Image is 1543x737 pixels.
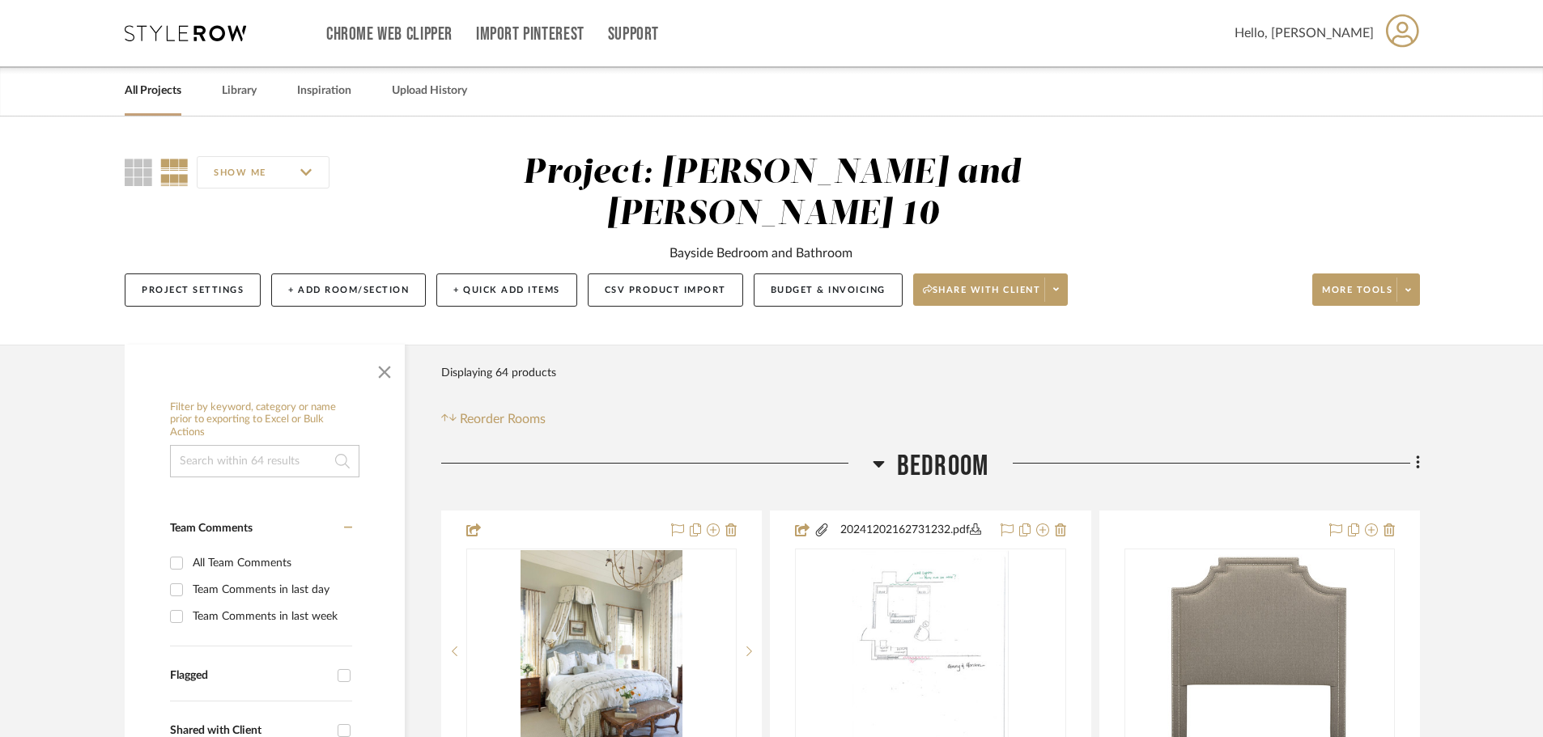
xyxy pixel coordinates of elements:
button: Share with client [913,273,1069,306]
button: Budget & Invoicing [754,273,903,307]
button: Close [368,353,401,385]
div: Team Comments in last week [193,604,348,629]
button: + Quick Add Items [436,273,577,307]
div: All Team Comments [193,550,348,576]
span: Share with client [923,284,1041,308]
div: Displaying 64 products [441,357,556,389]
button: + Add Room/Section [271,273,426,307]
a: Upload History [392,80,467,102]
button: Project Settings [125,273,261,307]
button: Reorder Rooms [441,409,546,429]
span: Hello, [PERSON_NAME] [1235,23,1374,43]
div: Project: [PERSON_NAME] and [PERSON_NAME] 10 [523,156,1021,231]
a: All Projects [125,80,181,102]
button: CSV Product Import [588,273,743,307]
h6: Filter by keyword, category or name prior to exporting to Excel or Bulk Actions [170,401,359,439]
span: More tools [1322,284,1392,308]
input: Search within 64 results [170,445,359,477]
div: Team Comments in last day [193,577,348,603]
div: Bayside Bedroom and Bathroom [669,244,852,263]
div: Flagged [170,669,329,683]
button: More tools [1312,273,1420,306]
a: Import Pinterest [476,28,584,41]
span: Bedroom [897,449,988,484]
button: 20241202162731232.pdf [830,521,990,540]
a: Chrome Web Clipper [326,28,453,41]
span: Reorder Rooms [460,409,546,429]
a: Support [608,28,659,41]
span: Team Comments [170,523,253,534]
a: Library [222,80,257,102]
a: Inspiration [297,80,351,102]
